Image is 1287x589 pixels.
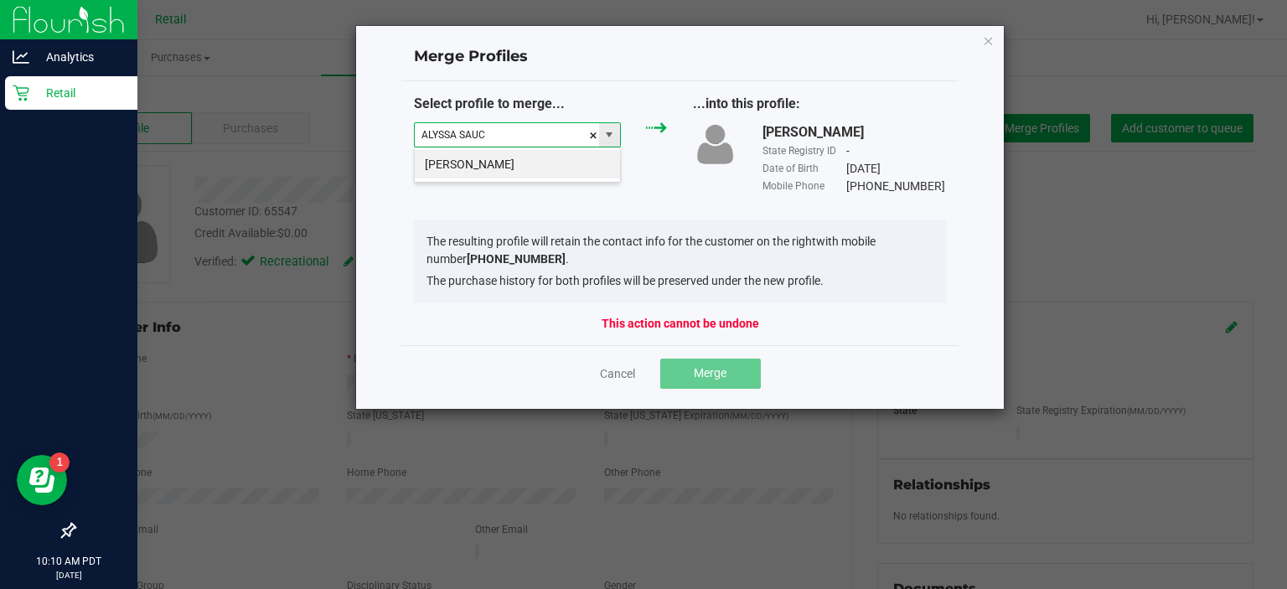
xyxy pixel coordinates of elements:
[29,83,130,103] p: Retail
[600,365,635,382] a: Cancel
[602,315,759,333] strong: This action cannot be undone
[588,123,598,148] span: clear
[762,122,864,142] div: [PERSON_NAME]
[660,359,761,389] button: Merge
[762,178,846,194] div: Mobile Phone
[415,150,620,178] li: [PERSON_NAME]
[467,252,566,266] strong: [PHONE_NUMBER]
[8,569,130,581] p: [DATE]
[846,178,945,195] div: [PHONE_NUMBER]
[8,554,130,569] p: 10:10 AM PDT
[694,366,726,380] span: Merge
[762,161,846,176] div: Date of Birth
[49,452,70,473] iframe: Resource center unread badge
[414,46,947,68] h4: Merge Profiles
[17,455,67,505] iframe: Resource center
[13,49,29,65] inline-svg: Analytics
[693,122,737,166] img: user-icon.png
[29,47,130,67] p: Analytics
[426,272,934,290] li: The purchase history for both profiles will be preserved under the new profile.
[983,30,995,50] button: Close
[414,96,565,111] span: Select profile to merge...
[426,233,934,268] li: The resulting profile will retain the contact info for the customer on the right
[762,143,846,158] div: State Registry ID
[415,123,599,147] input: Type customer name to search
[426,235,876,266] span: with mobile number .
[13,85,29,101] inline-svg: Retail
[846,160,881,178] div: [DATE]
[646,122,667,133] img: green_arrow.svg
[693,96,800,111] span: ...into this profile:
[846,142,850,160] div: -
